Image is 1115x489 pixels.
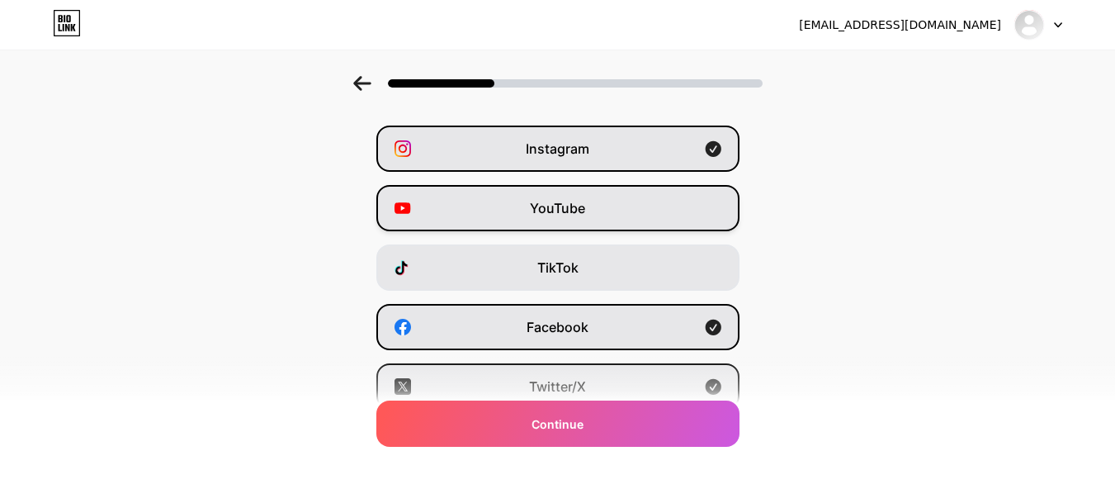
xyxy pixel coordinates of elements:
span: YouTube [530,198,585,218]
span: Twitter/X [529,377,586,396]
span: Continue [532,415,583,433]
span: TikTok [537,258,579,278]
span: Instagram [526,139,589,159]
img: big_chief_tire [1013,9,1045,40]
span: Facebook [527,317,588,337]
div: [EMAIL_ADDRESS][DOMAIN_NAME] [799,17,1001,34]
